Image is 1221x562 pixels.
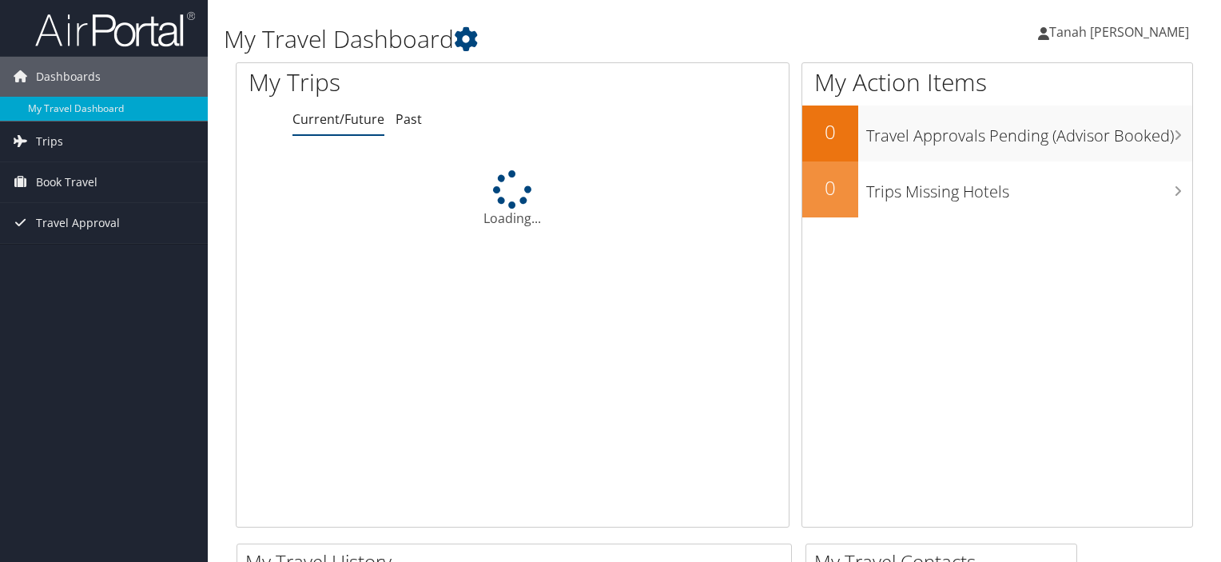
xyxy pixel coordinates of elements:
a: Tanah [PERSON_NAME] [1038,8,1205,56]
span: Book Travel [36,162,97,202]
h2: 0 [802,174,858,201]
h3: Trips Missing Hotels [866,173,1192,203]
div: Loading... [237,170,789,228]
h3: Travel Approvals Pending (Advisor Booked) [866,117,1192,147]
h2: 0 [802,118,858,145]
h1: My Travel Dashboard [224,22,878,56]
span: Tanah [PERSON_NAME] [1049,23,1189,41]
a: 0Trips Missing Hotels [802,161,1192,217]
a: Past [396,110,422,128]
h1: My Trips [249,66,547,99]
span: Dashboards [36,57,101,97]
h1: My Action Items [802,66,1192,99]
img: airportal-logo.png [35,10,195,48]
span: Trips [36,122,63,161]
a: 0Travel Approvals Pending (Advisor Booked) [802,106,1192,161]
a: Current/Future [292,110,384,128]
span: Travel Approval [36,203,120,243]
